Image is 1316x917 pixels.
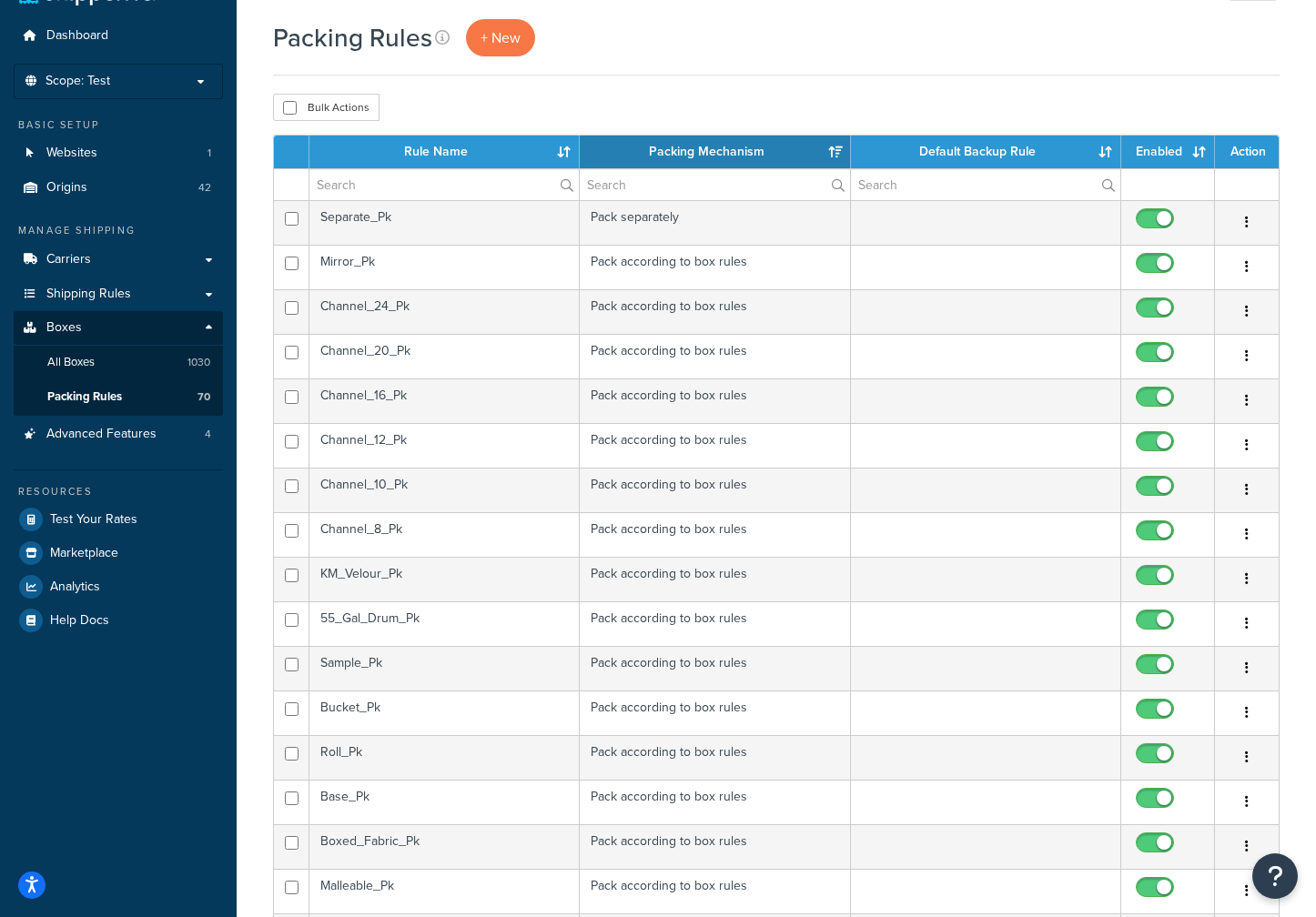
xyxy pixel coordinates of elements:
td: Bucket_Pk [309,690,580,735]
a: Boxes [14,311,223,345]
div: Manage Shipping [14,223,223,238]
td: Channel_24_Pk [309,289,580,334]
th: Rule Name: activate to sort column ascending [309,136,580,168]
td: Pack according to box rules [580,557,850,601]
button: Open Resource Center [1252,853,1298,899]
td: Channel_8_Pk [309,512,580,557]
a: Dashboard [14,19,223,53]
a: Shipping Rules [14,277,223,311]
td: 55_Gal_Drum_Pk [309,601,580,646]
a: Help Docs [14,604,223,637]
td: Pack according to box rules [580,423,850,468]
li: Boxes [14,311,223,415]
span: Websites [46,146,97,161]
td: Pack according to box rules [580,735,850,780]
a: Marketplace [14,537,223,569]
a: Analytics [14,570,223,603]
td: Pack according to box rules [580,512,850,557]
td: Mirror_Pk [309,245,580,289]
li: Origins [14,171,223,205]
a: Websites 1 [14,136,223,170]
a: Origins 42 [14,171,223,205]
td: Pack according to box rules [580,245,850,289]
th: Default Backup Rule: activate to sort column ascending [851,136,1121,168]
div: Basic Setup [14,117,223,133]
td: Pack separately [580,200,850,245]
td: Sample_Pk [309,646,580,690]
span: Boxes [46,320,82,336]
td: Pack according to box rules [580,334,850,378]
li: Websites [14,136,223,170]
span: Marketplace [50,546,118,561]
span: Help Docs [50,613,109,629]
td: Pack according to box rules [580,378,850,423]
span: 1 [208,146,211,161]
input: Search [580,169,849,200]
a: All Boxes 1030 [14,346,223,379]
th: Action [1215,136,1279,168]
td: Roll_Pk [309,735,580,780]
td: Channel_10_Pk [309,468,580,512]
a: Packing Rules 70 [14,380,223,414]
td: Pack according to box rules [580,468,850,512]
span: + New [481,27,521,48]
td: Pack according to box rules [580,646,850,690]
span: Analytics [50,579,100,595]
td: Pack according to box rules [580,289,850,334]
td: KM_Velour_Pk [309,557,580,601]
div: Resources [14,484,223,499]
td: Pack according to box rules [580,690,850,735]
span: Dashboard [46,28,108,44]
input: Search [851,169,1120,200]
span: 4 [205,427,211,442]
th: Enabled: activate to sort column ascending [1121,136,1215,168]
span: Origins [46,180,87,196]
input: Search [309,169,579,200]
button: Bulk Actions [273,94,380,121]
span: Advanced Features [46,427,157,442]
a: Carriers [14,243,223,277]
td: Pack according to box rules [580,869,850,913]
td: Pack according to box rules [580,780,850,824]
td: Boxed_Fabric_Pk [309,824,580,869]
td: Channel_12_Pk [309,423,580,468]
span: Carriers [46,252,91,267]
td: Pack according to box rules [580,824,850,869]
span: Packing Rules [47,389,122,405]
td: Channel_20_Pk [309,334,580,378]
span: Test Your Rates [50,512,137,528]
a: Test Your Rates [14,503,223,536]
h1: Packing Rules [273,20,432,55]
td: Separate_Pk [309,200,580,245]
span: 1030 [187,355,210,370]
span: All Boxes [47,355,95,370]
td: Channel_16_Pk [309,378,580,423]
td: Pack according to box rules [580,601,850,646]
span: 42 [198,180,211,196]
td: Malleable_Pk [309,869,580,913]
li: All Boxes [14,346,223,379]
span: 70 [197,389,210,405]
li: Packing Rules [14,380,223,414]
span: Shipping Rules [46,287,131,302]
a: Advanced Features 4 [14,418,223,451]
th: Packing Mechanism: activate to sort column ascending [580,136,850,168]
li: Advanced Features [14,418,223,451]
a: + New [466,19,535,56]
span: Scope: Test [46,74,110,89]
td: Base_Pk [309,780,580,824]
